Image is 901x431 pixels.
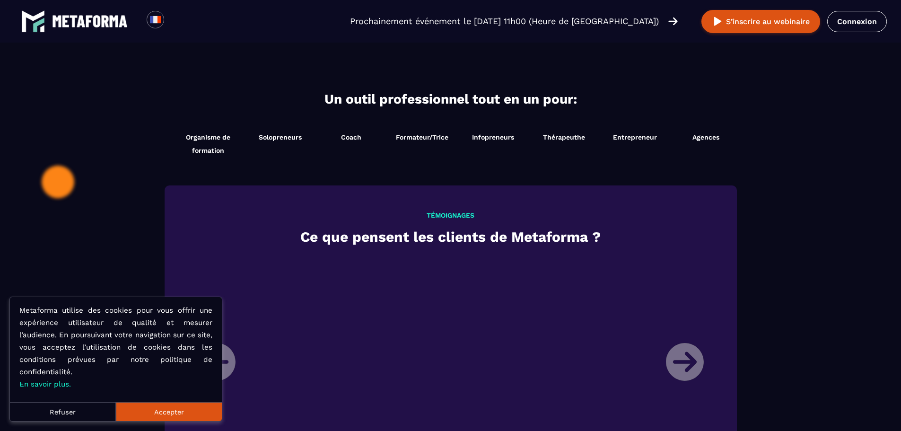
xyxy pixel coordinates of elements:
[543,133,585,141] span: Thérapeuthe
[701,10,820,33] button: S’inscrire au webinaire
[350,15,659,28] p: Prochainement événement le [DATE] 11h00 (Heure de [GEOGRAPHIC_DATA])
[149,14,161,26] img: fr
[19,304,212,390] p: Metaforma utilise des cookies pour vous offrir une expérience utilisateur de qualité et mesurer l...
[668,16,678,26] img: arrow-right
[10,402,116,421] button: Refuser
[472,133,514,141] span: Infopreneurs
[21,9,45,33] img: logo
[396,133,448,141] span: Formateur/Trice
[613,133,657,141] span: Entrepreneur
[341,133,361,141] span: Coach
[19,380,71,388] a: En savoir plus.
[164,11,187,32] div: Search for option
[712,16,724,27] img: play
[191,226,711,247] h2: Ce que pensent les clients de Metaforma ?
[174,131,243,157] span: Organisme de formation
[167,91,735,107] h2: Un outil professionnel tout en un pour:
[259,133,302,141] span: Solopreneurs
[692,133,719,141] span: Agences
[116,402,222,421] button: Accepter
[52,15,128,27] img: logo
[827,11,887,32] a: Connexion
[172,16,179,27] input: Search for option
[191,211,711,219] h3: TÉMOIGNAGES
